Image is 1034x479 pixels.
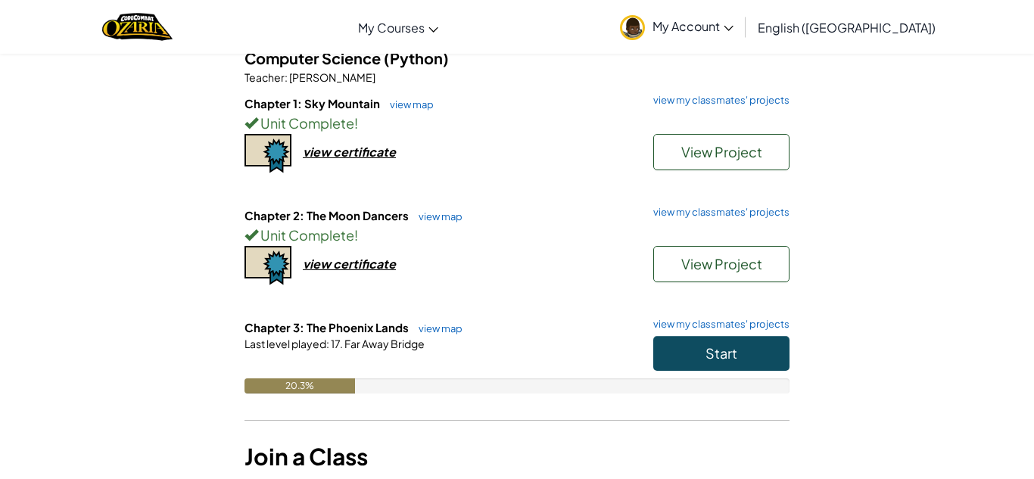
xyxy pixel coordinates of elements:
a: My Account [612,3,741,51]
div: view certificate [303,256,396,272]
a: English ([GEOGRAPHIC_DATA]) [750,7,943,48]
span: : [285,70,288,84]
span: Computer Science [244,48,384,67]
a: view my classmates' projects [646,319,790,329]
a: Ozaria by CodeCombat logo [102,11,173,42]
span: : [326,337,329,350]
img: avatar [620,15,645,40]
span: My Account [652,18,733,34]
div: 20.3% [244,378,355,393]
span: View Project [681,255,762,272]
span: Last level played [244,337,326,350]
span: ! [354,226,358,244]
button: View Project [653,134,790,170]
span: English ([GEOGRAPHIC_DATA]) [758,20,936,36]
span: My Courses [358,20,425,36]
button: View Project [653,246,790,282]
span: (Python) [384,48,449,67]
img: certificate-icon.png [244,134,291,173]
span: Unit Complete [258,114,354,132]
h3: Join a Class [244,440,790,474]
a: view certificate [244,256,396,272]
span: Teacher [244,70,285,84]
a: view map [382,98,434,110]
span: Chapter 1: Sky Mountain [244,96,382,110]
button: Start [653,336,790,371]
a: view certificate [244,144,396,160]
a: view map [411,210,462,222]
span: Chapter 3: The Phoenix Lands [244,320,411,334]
span: Start [705,344,737,362]
a: view my classmates' projects [646,95,790,105]
img: certificate-icon.png [244,246,291,285]
span: Far Away Bridge [343,337,425,350]
div: view certificate [303,144,396,160]
a: view map [411,322,462,334]
span: Chapter 2: The Moon Dancers [244,208,411,222]
span: View Project [681,143,762,160]
span: [PERSON_NAME] [288,70,375,84]
span: ! [354,114,358,132]
span: 17. [329,337,343,350]
img: Home [102,11,173,42]
a: My Courses [350,7,446,48]
a: view my classmates' projects [646,207,790,217]
span: Unit Complete [258,226,354,244]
